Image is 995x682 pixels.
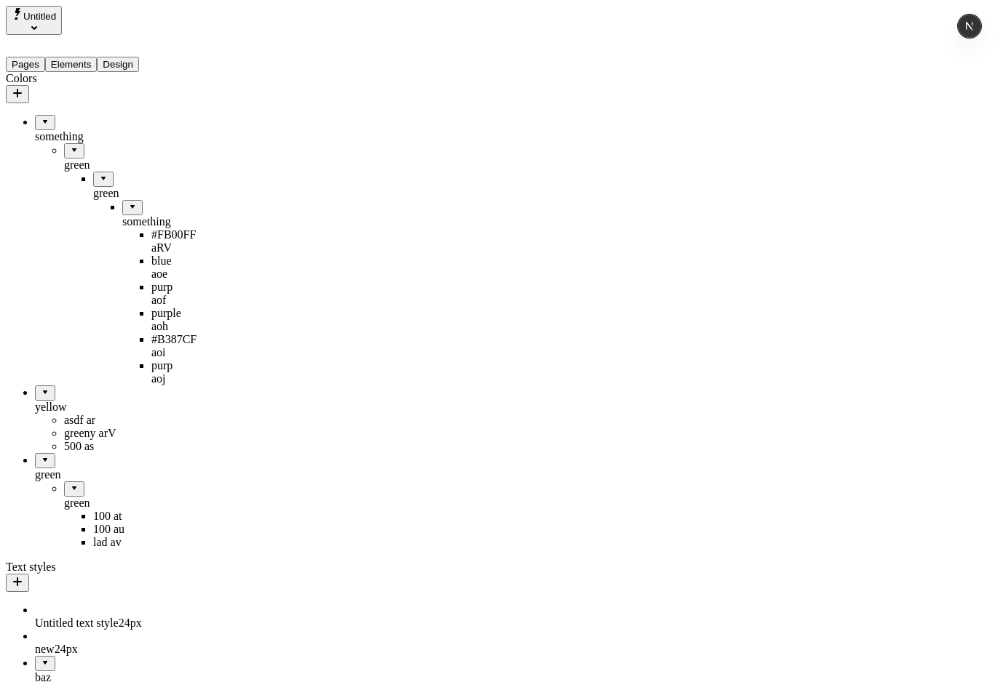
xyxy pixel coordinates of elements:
div: lad av [93,536,181,549]
div: greeny arV [64,427,181,440]
div: green [35,468,181,481]
div: green [64,497,181,510]
div: #FB00FF aRV [151,228,181,254]
div: purp aof [151,281,181,307]
div: green [93,187,181,200]
span: 24 px [55,643,78,655]
div: purp aoj [151,359,181,385]
div: #B387CF aoi [151,333,181,359]
div: 100 au [93,523,181,536]
div: Colors [6,72,181,85]
div: green [64,159,181,172]
span: 24 px [119,617,142,629]
div: asdf ar [64,414,181,427]
button: Select site [6,6,62,35]
button: Design [97,57,139,72]
div: something [122,215,181,228]
button: Pages [6,57,45,72]
button: Elements [45,57,98,72]
div: yellow [35,401,181,414]
div: 500 as [64,440,181,453]
div: new [35,643,181,656]
div: Untitled text style [35,617,181,630]
div: blue aoe [151,254,181,281]
div: 100 at [93,510,181,523]
div: Text styles [6,561,181,574]
div: something [35,130,181,143]
span: Untitled [23,11,56,22]
div: purple aoh [151,307,181,333]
